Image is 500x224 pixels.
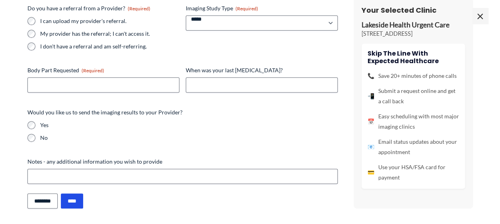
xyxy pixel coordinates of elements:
[27,4,150,12] legend: Do you have a referral from a Provider?
[27,158,338,166] label: Notes - any additional information you wish to provide
[27,108,183,116] legend: Would you like us to send the imaging results to your Provider?
[368,137,459,157] li: Email status updates about your appointment
[40,121,338,129] label: Yes
[368,111,459,132] li: Easy scheduling with most major imaging clinics
[40,42,179,50] label: I don't have a referral and am self-referring.
[362,30,465,38] p: [STREET_ADDRESS]
[368,91,374,101] span: 📲
[368,142,374,152] span: 📧
[235,6,258,12] span: (Required)
[186,66,338,74] label: When was your last [MEDICAL_DATA]?
[362,6,465,15] h3: Your Selected Clinic
[40,134,338,142] label: No
[362,21,465,30] p: Lakeside Health Urgent Care
[368,49,459,64] h4: Skip the line with Expected Healthcare
[368,71,374,81] span: 📞
[27,66,179,74] label: Body Part Requested
[40,30,179,38] label: My provider has the referral; I can't access it.
[186,4,338,12] label: Imaging Study Type
[128,6,150,12] span: (Required)
[368,162,459,183] li: Use your HSA/FSA card for payment
[40,17,179,25] label: I can upload my provider's referral.
[368,71,459,81] li: Save 20+ minutes of phone calls
[82,68,104,73] span: (Required)
[368,116,374,127] span: 📅
[368,167,374,178] span: 💳
[368,86,459,106] li: Submit a request online and get a call back
[472,8,488,24] span: ×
